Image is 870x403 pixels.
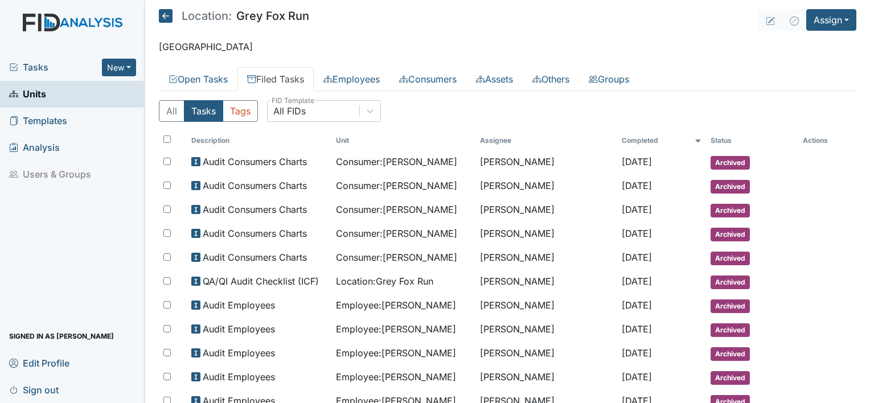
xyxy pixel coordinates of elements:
[523,67,579,91] a: Others
[711,347,750,361] span: Archived
[203,250,307,264] span: Audit Consumers Charts
[711,228,750,241] span: Archived
[159,40,856,54] p: [GEOGRAPHIC_DATA]
[711,299,750,313] span: Archived
[475,150,617,174] td: [PERSON_NAME]
[336,370,456,384] span: Employee : [PERSON_NAME]
[336,346,456,360] span: Employee : [PERSON_NAME]
[336,203,457,216] span: Consumer : [PERSON_NAME]
[466,67,523,91] a: Assets
[475,222,617,246] td: [PERSON_NAME]
[331,131,476,150] th: Toggle SortBy
[187,131,331,150] th: Toggle SortBy
[314,67,389,91] a: Employees
[223,100,258,122] button: Tags
[806,9,856,31] button: Assign
[622,275,652,287] span: [DATE]
[622,252,652,263] span: [DATE]
[9,139,60,157] span: Analysis
[203,155,307,168] span: Audit Consumers Charts
[237,67,314,91] a: Filed Tasks
[711,204,750,217] span: Archived
[475,318,617,342] td: [PERSON_NAME]
[475,131,617,150] th: Assignee
[203,370,275,384] span: Audit Employees
[159,9,309,23] h5: Grey Fox Run
[798,131,855,150] th: Actions
[475,246,617,270] td: [PERSON_NAME]
[203,227,307,240] span: Audit Consumers Charts
[9,327,114,345] span: Signed in as [PERSON_NAME]
[336,298,456,312] span: Employee : [PERSON_NAME]
[622,347,652,359] span: [DATE]
[475,294,617,318] td: [PERSON_NAME]
[203,346,275,360] span: Audit Employees
[9,85,46,103] span: Units
[711,180,750,194] span: Archived
[9,354,69,372] span: Edit Profile
[9,60,102,74] a: Tasks
[389,67,466,91] a: Consumers
[203,274,319,288] span: QA/QI Audit Checklist (ICF)
[706,131,798,150] th: Toggle SortBy
[102,59,136,76] button: New
[579,67,639,91] a: Groups
[336,250,457,264] span: Consumer : [PERSON_NAME]
[182,10,232,22] span: Location:
[336,274,433,288] span: Location : Grey Fox Run
[475,198,617,222] td: [PERSON_NAME]
[159,100,258,122] div: Type filter
[622,228,652,239] span: [DATE]
[622,180,652,191] span: [DATE]
[475,174,617,198] td: [PERSON_NAME]
[159,67,237,91] a: Open Tasks
[711,275,750,289] span: Archived
[711,252,750,265] span: Archived
[9,381,59,398] span: Sign out
[622,371,652,383] span: [DATE]
[622,204,652,215] span: [DATE]
[336,227,457,240] span: Consumer : [PERSON_NAME]
[336,322,456,336] span: Employee : [PERSON_NAME]
[336,155,457,168] span: Consumer : [PERSON_NAME]
[184,100,223,122] button: Tasks
[711,156,750,170] span: Archived
[203,298,275,312] span: Audit Employees
[617,131,706,150] th: Toggle SortBy
[622,156,652,167] span: [DATE]
[163,135,171,143] input: Toggle All Rows Selected
[711,323,750,337] span: Archived
[622,299,652,311] span: [DATE]
[475,342,617,365] td: [PERSON_NAME]
[711,371,750,385] span: Archived
[9,112,67,130] span: Templates
[203,203,307,216] span: Audit Consumers Charts
[159,100,184,122] button: All
[273,104,306,118] div: All FIDs
[475,270,617,294] td: [PERSON_NAME]
[622,323,652,335] span: [DATE]
[475,365,617,389] td: [PERSON_NAME]
[336,179,457,192] span: Consumer : [PERSON_NAME]
[203,322,275,336] span: Audit Employees
[203,179,307,192] span: Audit Consumers Charts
